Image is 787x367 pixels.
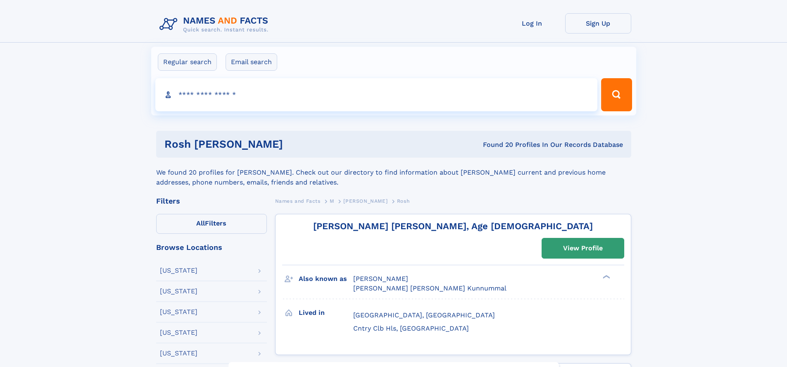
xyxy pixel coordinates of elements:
div: ❯ [601,274,611,280]
span: [PERSON_NAME] [353,275,408,283]
h1: rosh [PERSON_NAME] [164,139,383,149]
h3: Also known as [299,272,353,286]
a: [PERSON_NAME] [PERSON_NAME], Age [DEMOGRAPHIC_DATA] [313,221,593,231]
div: [US_STATE] [160,329,197,336]
a: Names and Facts [275,196,321,206]
span: M [330,198,334,204]
div: We found 20 profiles for [PERSON_NAME]. Check out our directory to find information about [PERSON... [156,158,631,187]
div: [US_STATE] [160,267,197,274]
div: Filters [156,197,267,205]
div: Browse Locations [156,244,267,251]
input: search input [155,78,598,111]
div: Found 20 Profiles In Our Records Database [383,140,623,149]
a: View Profile [542,238,624,258]
img: Logo Names and Facts [156,13,275,36]
label: Regular search [158,53,217,71]
a: Sign Up [565,13,631,34]
span: All [196,219,205,227]
a: [PERSON_NAME] [343,196,388,206]
div: [US_STATE] [160,350,197,357]
a: M [330,196,334,206]
span: [GEOGRAPHIC_DATA], [GEOGRAPHIC_DATA] [353,311,495,319]
span: [PERSON_NAME] [PERSON_NAME] Kunnummal [353,284,506,292]
span: Rosh [397,198,409,204]
label: Filters [156,214,267,234]
label: Email search [226,53,277,71]
div: View Profile [563,239,603,258]
button: Search Button [601,78,632,111]
span: [PERSON_NAME] [343,198,388,204]
a: Log In [499,13,565,34]
div: [US_STATE] [160,309,197,315]
span: Cntry Clb Hls, [GEOGRAPHIC_DATA] [353,324,469,332]
div: [US_STATE] [160,288,197,295]
h3: Lived in [299,306,353,320]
